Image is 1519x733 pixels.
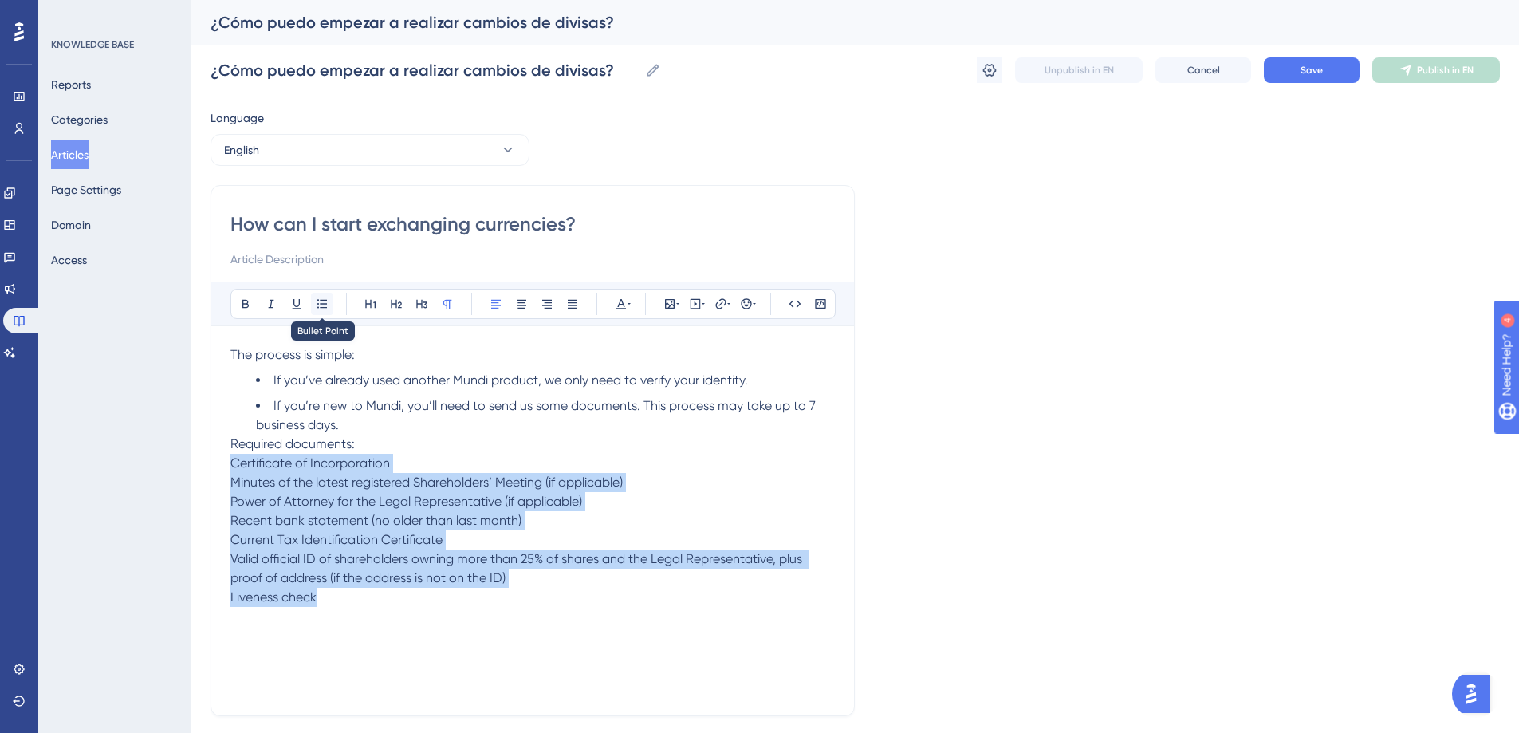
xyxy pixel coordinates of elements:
[230,455,390,471] span: Certificate of Incorporation
[1417,64,1474,77] span: Publish in EN
[1301,64,1323,77] span: Save
[51,70,91,99] button: Reports
[230,211,835,237] input: Article Title
[1045,64,1114,77] span: Unpublish in EN
[51,211,91,239] button: Domain
[51,38,134,51] div: KNOWLEDGE BASE
[230,347,355,362] span: The process is simple:
[51,246,87,274] button: Access
[211,59,639,81] input: Article Name
[51,140,89,169] button: Articles
[211,134,529,166] button: English
[224,140,259,160] span: English
[230,589,317,605] span: Liveness check
[51,175,121,204] button: Page Settings
[273,372,748,388] span: If you’ve already used another Mundi product, we only need to verify your identity.
[211,108,264,128] span: Language
[111,8,116,21] div: 4
[1452,670,1500,718] iframe: UserGuiding AI Assistant Launcher
[1372,57,1500,83] button: Publish in EN
[230,513,521,528] span: Recent bank statement (no older than last month)
[230,250,835,269] input: Article Description
[256,398,819,432] span: If you’re new to Mundi, you’ll need to send us some documents. This process may take up to 7 busi...
[1015,57,1143,83] button: Unpublish in EN
[230,475,623,490] span: Minutes of the latest registered Shareholders’ Meeting (if applicable)
[1155,57,1251,83] button: Cancel
[211,11,1460,33] div: ¿Cómo puedo empezar a realizar cambios de divisas?
[230,494,582,509] span: Power of Attorney for the Legal Representative (if applicable)
[51,105,108,134] button: Categories
[230,532,443,547] span: Current Tax Identification Certificate
[1187,64,1220,77] span: Cancel
[230,551,805,585] span: Valid official ID of shareholders owning more than 25% of shares and the Legal Representative, pl...
[230,436,355,451] span: Required documents:
[37,4,100,23] span: Need Help?
[1264,57,1360,83] button: Save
